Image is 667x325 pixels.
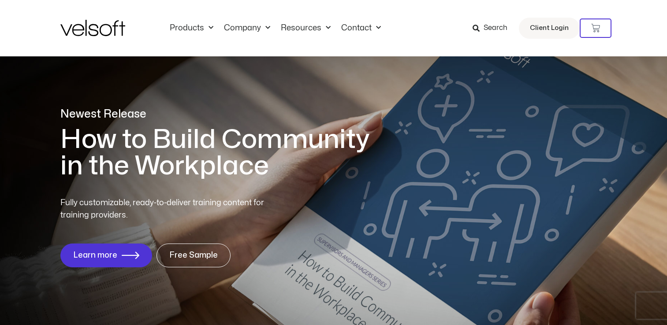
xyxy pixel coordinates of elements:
[60,244,152,267] a: Learn more
[219,23,276,33] a: CompanyMenu Toggle
[60,126,382,179] h1: How to Build Community in the Workplace
[164,23,386,33] nav: Menu
[519,18,580,39] a: Client Login
[73,251,117,260] span: Learn more
[336,23,386,33] a: ContactMenu Toggle
[164,23,219,33] a: ProductsMenu Toggle
[484,22,507,34] span: Search
[60,20,125,36] img: Velsoft Training Materials
[169,251,218,260] span: Free Sample
[157,244,231,267] a: Free Sample
[530,22,569,34] span: Client Login
[60,197,280,222] p: Fully customizable, ready-to-deliver training content for training providers.
[60,107,382,122] p: Newest Release
[473,21,514,36] a: Search
[276,23,336,33] a: ResourcesMenu Toggle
